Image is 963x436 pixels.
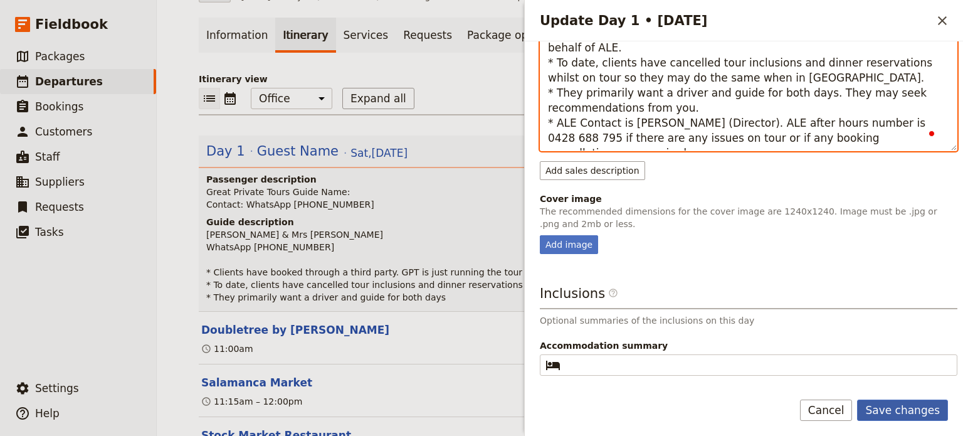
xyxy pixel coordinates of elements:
[545,358,560,373] span: ​
[206,142,408,161] button: Edit day information
[857,400,948,421] button: Save changes
[206,228,916,304] p: [PERSON_NAME] & Mrs [PERSON_NAME] WhatsApp [PHONE_NUMBER] * Clients have booked through a third p...
[201,375,312,390] button: Edit this itinerary item
[336,18,396,53] a: Services
[201,322,389,338] button: Edit this itinerary item
[566,358,949,373] input: Accommodation summary​
[540,339,957,352] span: Accommodation summary
[932,10,953,31] button: Close drawer
[35,100,83,113] span: Bookings
[540,193,957,205] div: Cover image
[206,173,916,186] h4: Passenger description
[540,205,957,230] p: The recommended dimensions for the cover image are 1240x1240. Image must be .jpg or .png and 2mb ...
[460,18,561,53] a: Package options
[206,142,245,161] span: Day 1
[199,18,275,53] a: Information
[35,407,60,420] span: Help
[35,75,103,88] span: Departures
[220,88,241,109] button: Calendar view
[35,201,84,213] span: Requests
[275,18,335,53] a: Itinerary
[35,125,92,138] span: Customers
[540,314,957,327] p: Optional summaries of the inclusions on this day
[350,146,408,161] span: Sat , [DATE]
[35,50,85,63] span: Packages
[800,400,853,421] button: Cancel
[540,235,598,254] div: Add image
[608,288,618,298] span: ​
[35,176,85,188] span: Suppliers
[257,142,339,161] span: Guest Name
[206,186,916,211] p: Great Private Tours Guide Name: Contact: WhatsApp [PHONE_NUMBER]
[540,11,932,30] h2: Update Day 1 • [DATE]
[199,73,921,85] p: Itinerary view
[396,18,460,53] a: Requests
[540,161,645,180] button: Add sales description
[206,216,916,228] h4: Guide description
[608,288,618,303] span: ​
[35,151,60,163] span: Staff
[35,15,108,34] span: Fieldbook
[201,395,302,408] div: 11:15am – 12:00pm
[342,88,414,109] button: Expand all
[199,88,220,109] button: List view
[35,382,79,395] span: Settings
[35,226,64,238] span: Tasks
[540,284,957,309] h3: Inclusions
[201,343,253,355] div: 11:00am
